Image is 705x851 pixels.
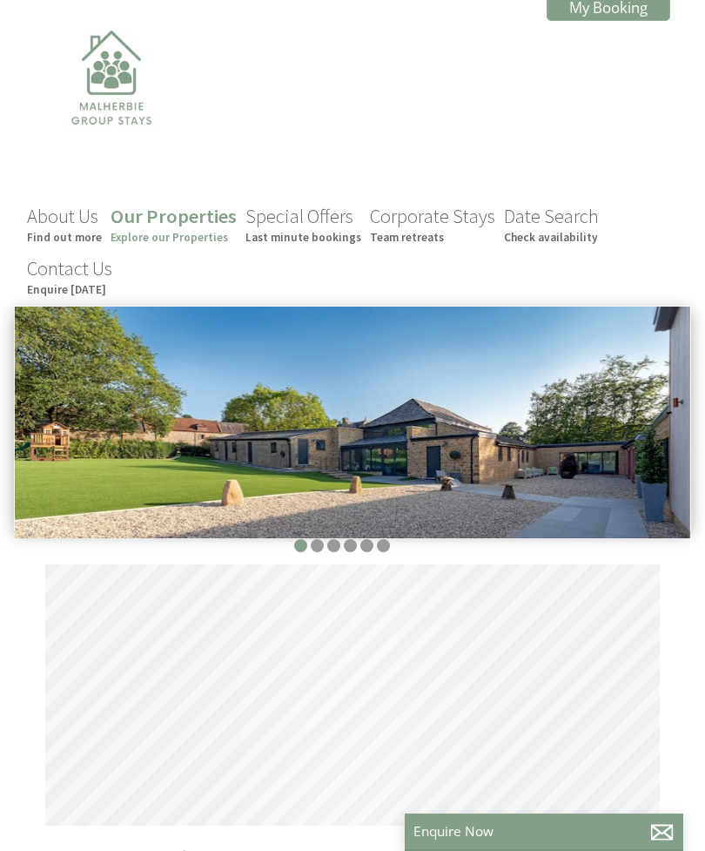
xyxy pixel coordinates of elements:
small: Explore our Properties [111,230,237,245]
a: Contact UsEnquire [DATE] [27,256,112,297]
small: Last minute bookings [245,230,361,245]
small: Check availability [504,230,599,245]
a: About UsFind out more [27,204,102,245]
a: Our PropertiesExplore our Properties [111,204,237,245]
small: Team retreats [370,230,495,245]
a: Date SearchCheck availability [504,204,599,245]
small: Enquire [DATE] [27,282,112,297]
a: Special OffersLast minute bookings [245,204,361,245]
small: Find out more [27,230,102,245]
img: Malherbie Group Stays [24,19,198,193]
canvas: Map [45,564,660,826]
p: Enquire Now [413,822,675,841]
a: Corporate StaysTeam retreats [370,204,495,245]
